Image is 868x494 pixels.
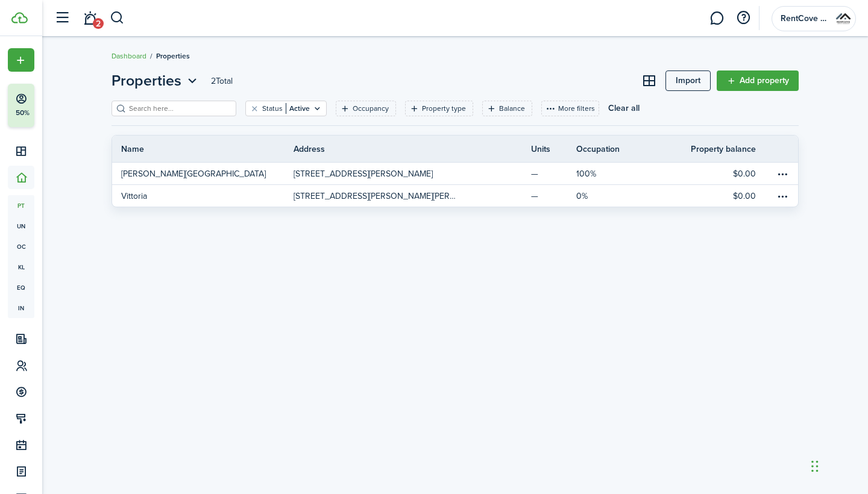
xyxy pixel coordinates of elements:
[499,103,525,114] filter-tag-label: Balance
[112,70,200,92] button: Properties
[638,185,774,207] a: $0.00
[733,8,753,28] button: Open resource center
[8,298,34,318] a: in
[774,187,792,205] button: Open menu
[211,75,233,87] header-page-total: 2 Total
[353,103,389,114] filter-tag-label: Occupancy
[156,51,190,61] span: Properties
[112,70,181,92] span: Properties
[8,257,34,277] a: kl
[11,12,28,23] img: TenantCloud
[576,163,638,184] a: 100%
[112,70,200,92] button: Open menu
[8,195,34,216] a: pt
[294,185,475,207] a: [STREET_ADDRESS][PERSON_NAME][PERSON_NAME]
[781,14,829,23] span: RentCove Property Management
[8,216,34,236] a: un
[112,143,294,155] th: Name
[811,448,819,484] div: Drag
[422,103,466,114] filter-tag-label: Property type
[250,104,260,113] button: Clear filter
[531,163,576,184] a: —
[665,70,711,91] a: Import
[110,8,125,28] button: Search
[576,185,638,207] a: 0%
[774,164,792,183] button: Open menu
[531,143,576,155] th: Units
[531,185,576,207] a: —
[78,3,101,34] a: Notifications
[8,84,108,127] button: 50%
[121,190,147,202] p: Vittoria
[576,143,638,155] th: Occupation
[294,167,433,180] p: [STREET_ADDRESS][PERSON_NAME]
[638,163,774,184] a: $0.00
[93,18,104,29] span: 2
[808,436,868,494] iframe: Chat Widget
[705,3,728,34] a: Messaging
[834,9,853,28] img: RentCove Property Management
[294,143,475,155] th: Address
[691,143,774,155] th: Property balance
[245,101,327,116] filter-tag: Open filter
[121,167,266,180] p: [PERSON_NAME][GEOGRAPHIC_DATA]
[576,190,588,202] p: 0%
[262,103,283,114] filter-tag-label: Status
[51,7,74,30] button: Open sidebar
[541,101,599,116] button: More filters
[8,236,34,257] a: oc
[126,103,232,114] input: Search here...
[286,103,310,114] filter-tag-value: Active
[294,163,475,184] a: [STREET_ADDRESS][PERSON_NAME]
[774,163,798,184] a: Open menu
[576,167,596,180] p: 100%
[112,51,146,61] a: Dashboard
[294,190,457,202] p: [STREET_ADDRESS][PERSON_NAME][PERSON_NAME]
[717,70,799,91] a: Add property
[8,277,34,298] a: eq
[608,101,640,116] button: Clear all
[8,48,34,72] button: Open menu
[774,185,798,207] a: Open menu
[15,108,30,118] p: 50%
[112,185,294,207] a: Vittoria
[405,101,473,116] filter-tag: Open filter
[336,101,396,116] filter-tag: Open filter
[112,163,294,184] a: [PERSON_NAME][GEOGRAPHIC_DATA]
[482,101,532,116] filter-tag: Open filter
